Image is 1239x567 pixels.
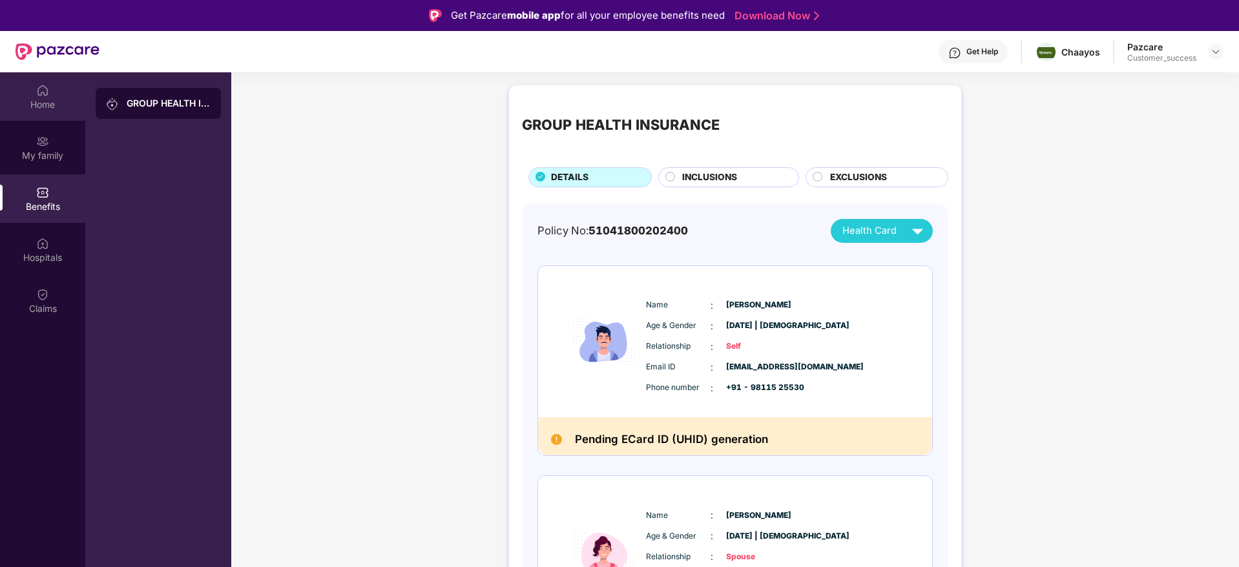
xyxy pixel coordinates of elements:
[646,299,711,311] span: Name
[36,135,49,148] img: svg+xml;base64,PHN2ZyB3aWR0aD0iMjAiIGhlaWdodD0iMjAiIHZpZXdCb3g9IjAgMCAyMCAyMCIgZmlsbD0ibm9uZSIgeG...
[507,9,561,21] strong: mobile app
[711,360,713,375] span: :
[36,237,49,250] img: svg+xml;base64,PHN2ZyBpZD0iSG9zcGl0YWxzIiB4bWxucz0iaHR0cDovL3d3dy53My5vcmcvMjAwMC9zdmciIHdpZHRoPS...
[537,222,688,239] div: Policy No:
[429,9,442,22] img: Logo
[646,551,711,563] span: Relationship
[1037,47,1056,58] img: chaayos.jpeg
[646,510,711,522] span: Name
[726,530,791,542] span: [DATE] | [DEMOGRAPHIC_DATA]
[646,320,711,332] span: Age & Gender
[36,84,49,97] img: svg+xml;base64,PHN2ZyBpZD0iSG9tZSIgeG1sbnM9Imh0dHA6Ly93d3cudzMub3JnLzIwMDAvc3ZnIiB3aWR0aD0iMjAiIG...
[906,220,929,242] img: svg+xml;base64,PHN2ZyB4bWxucz0iaHR0cDovL3d3dy53My5vcmcvMjAwMC9zdmciIHZpZXdCb3g9IjAgMCAyNCAyNCIgd2...
[948,46,961,59] img: svg+xml;base64,PHN2ZyBpZD0iSGVscC0zMngzMiIgeG1sbnM9Imh0dHA6Ly93d3cudzMub3JnLzIwMDAvc3ZnIiB3aWR0aD...
[646,530,711,542] span: Age & Gender
[726,510,791,522] span: [PERSON_NAME]
[16,43,99,60] img: New Pazcare Logo
[726,361,791,373] span: [EMAIL_ADDRESS][DOMAIN_NAME]
[646,361,711,373] span: Email ID
[36,186,49,199] img: svg+xml;base64,PHN2ZyBpZD0iQmVuZWZpdHMiIHhtbG5zPSJodHRwOi8vd3d3LnczLm9yZy8yMDAwL3N2ZyIgd2lkdGg9Ij...
[522,114,720,136] div: GROUP HEALTH INSURANCE
[575,430,768,449] h2: Pending ECard ID (UHID) generation
[682,170,737,185] span: INCLUSIONS
[711,319,713,333] span: :
[711,381,713,395] span: :
[711,340,713,354] span: :
[831,219,933,243] button: Health Card
[106,98,119,110] img: svg+xml;base64,PHN2ZyB3aWR0aD0iMjAiIGhlaWdodD0iMjAiIHZpZXdCb3g9IjAgMCAyMCAyMCIgZmlsbD0ibm9uZSIgeG...
[36,288,49,301] img: svg+xml;base64,PHN2ZyBpZD0iQ2xhaW0iIHhtbG5zPSJodHRwOi8vd3d3LnczLm9yZy8yMDAwL3N2ZyIgd2lkdGg9IjIwIi...
[588,224,688,237] span: 51041800202400
[646,382,711,394] span: Phone number
[711,550,713,564] span: :
[726,299,791,311] span: [PERSON_NAME]
[711,508,713,522] span: :
[1211,46,1221,57] img: svg+xml;base64,PHN2ZyBpZD0iRHJvcGRvd24tMzJ4MzIiIHhtbG5zPSJodHRwOi8vd3d3LnczLm9yZy8yMDAwL3N2ZyIgd2...
[1127,53,1196,63] div: Customer_success
[551,170,588,185] span: DETAILS
[565,279,643,405] img: icon
[966,46,998,57] div: Get Help
[711,298,713,313] span: :
[451,8,725,23] div: Get Pazcare for all your employee benefits need
[646,340,711,353] span: Relationship
[127,97,211,110] div: GROUP HEALTH INSURANCE
[726,551,791,563] span: Spouse
[551,434,562,445] img: Pending
[1061,46,1100,58] div: Chaayos
[711,529,713,543] span: :
[726,382,791,394] span: +91 - 98115 25530
[726,320,791,332] span: [DATE] | [DEMOGRAPHIC_DATA]
[830,170,887,185] span: EXCLUSIONS
[734,9,815,23] a: Download Now
[814,9,819,23] img: Stroke
[842,223,897,238] span: Health Card
[1127,41,1196,53] div: Pazcare
[726,340,791,353] span: Self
